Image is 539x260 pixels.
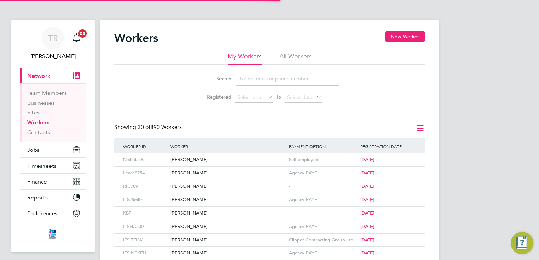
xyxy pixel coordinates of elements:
img: itsconstruction-logo-retina.png [48,228,58,240]
a: NicholasB[PERSON_NAME]Self employed[DATE] [121,153,418,159]
a: ITSJSmith[PERSON_NAME]Agency PAYE[DATE] [121,193,418,199]
a: ITS-NEKEH[PERSON_NAME]Agency PAYE[DATE] [121,246,418,252]
div: RIC789 [121,180,169,193]
div: [PERSON_NAME] [169,193,287,206]
button: Engage Resource Center [511,232,533,254]
div: Lewis8754 [121,167,169,180]
span: [DATE] [360,250,374,256]
h2: Workers [114,31,158,45]
button: Jobs [20,142,86,157]
div: [PERSON_NAME] [169,180,287,193]
div: NicholasB [121,153,169,166]
div: Showing [114,124,183,131]
button: Network [20,68,86,83]
span: [DATE] [360,156,374,162]
label: Registered [200,94,231,100]
span: Jobs [27,147,40,153]
span: [DATE] [360,170,374,176]
span: [DATE] [360,210,374,216]
div: Worker [169,138,287,154]
input: Name, email or phone number [236,72,339,86]
a: Sites [27,109,40,116]
div: Payment Option [287,138,358,154]
div: [PERSON_NAME] [169,167,287,180]
button: Preferences [20,205,86,221]
a: Workers [27,119,49,126]
span: Reports [27,194,48,201]
div: [PERSON_NAME] [169,153,287,166]
button: Reports [20,190,86,205]
span: [DATE] [360,237,374,243]
div: [PERSON_NAME] [169,207,287,220]
div: [PERSON_NAME] [169,234,287,247]
span: 30 of [138,124,150,131]
span: 890 Workers [138,124,182,131]
li: All Workers [279,52,312,65]
span: Network [27,73,50,79]
span: Tanya Rowse [20,52,86,61]
div: ITSJSmith [121,193,169,206]
a: RIC789[PERSON_NAME]-[DATE] [121,180,418,186]
a: TR[PERSON_NAME] [20,27,86,61]
div: Registration Date [358,138,418,154]
button: New Worker [385,31,425,42]
a: Lewis8754[PERSON_NAME]Agency PAYE[DATE] [121,166,418,172]
span: Select date [287,94,313,100]
button: Finance [20,174,86,189]
a: KBF[PERSON_NAME]-[DATE] [121,206,418,212]
div: KBF [121,207,169,220]
div: ITS-TFISK [121,234,169,247]
label: Search [200,75,231,82]
button: Timesheets [20,158,86,173]
div: Agency PAYE [287,247,358,260]
div: Self employed [287,153,358,166]
a: ITSNA500[PERSON_NAME]Agency PAYE[DATE] [121,220,418,226]
span: Timesheets [27,162,56,169]
span: Preferences [27,210,57,217]
div: Network [20,83,86,142]
span: 20 [78,29,87,38]
span: TR [48,33,58,43]
div: Agency PAYE [287,167,358,180]
div: - [287,180,358,193]
span: To [274,92,283,101]
div: - [287,207,358,220]
a: Team Members [27,89,67,96]
span: [DATE] [360,197,374,203]
a: ITS-TFISK[PERSON_NAME]Clipper Contracting Group Ltd[DATE] [121,233,418,239]
span: [DATE] [360,183,374,189]
li: My Workers [228,52,262,65]
div: [PERSON_NAME] [169,220,287,233]
span: [DATE] [360,223,374,229]
div: Worker ID [121,138,169,154]
span: Finance [27,178,47,185]
div: Agency PAYE [287,220,358,233]
a: Go to home page [20,228,86,240]
a: 20 [69,27,84,49]
div: [PERSON_NAME] [169,247,287,260]
div: ITSNA500 [121,220,169,233]
div: Agency PAYE [287,193,358,206]
span: Select date [237,94,263,100]
div: ITS-NEKEH [121,247,169,260]
a: Contacts [27,129,50,136]
a: Businesses [27,99,55,106]
div: Clipper Contracting Group Ltd [287,234,358,247]
nav: Main navigation [11,20,95,252]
